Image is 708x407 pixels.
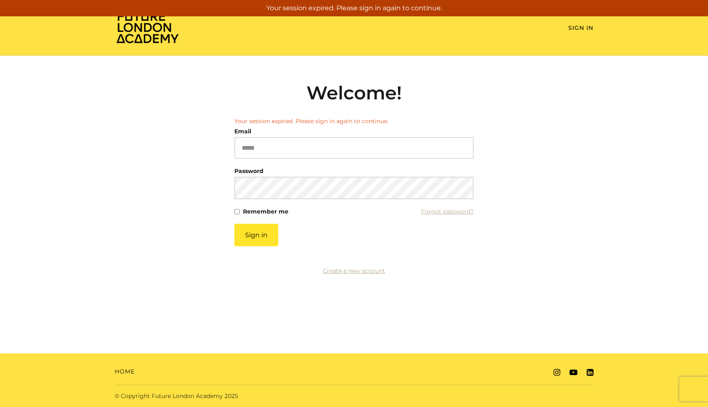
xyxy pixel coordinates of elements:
label: Remember me [243,206,288,217]
a: Forgot password? [421,206,474,217]
li: Your session expired. Please sign in again to continue. [234,117,474,126]
a: Sign In [568,24,593,31]
label: Email [234,126,251,137]
div: © Copyright Future London Academy 2025 [108,392,354,400]
p: Your session expired. Please sign in again to continue. [3,3,705,13]
a: Home [115,367,135,376]
label: Password [234,165,263,177]
h2: Welcome! [234,82,474,104]
img: Home Page [115,11,180,44]
a: Create a new account [323,267,385,274]
button: Sign in [234,224,278,246]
